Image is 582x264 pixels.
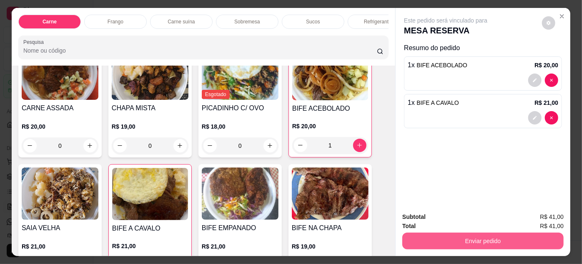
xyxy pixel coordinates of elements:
button: decrease-product-quantity [545,111,558,124]
p: R$ 21,00 [534,99,558,107]
label: Pesquisa [23,38,47,46]
p: R$ 21,00 [112,242,188,250]
h4: BIFE EMPANADO [202,223,278,233]
img: product-image [292,48,368,100]
span: R$ 41,00 [540,221,564,231]
h4: BIFE NA CHAPA [292,223,369,233]
p: 1 x [408,60,467,70]
button: decrease-product-quantity [542,16,555,30]
p: 1 x [408,98,459,108]
img: product-image [202,168,278,220]
p: R$ 18,00 [202,122,278,131]
h4: CHAPA MISTA [112,103,188,113]
h4: SAIA VELHA [22,223,98,233]
button: decrease-product-quantity [545,74,558,87]
strong: Total [402,223,416,229]
input: Pesquisa [23,46,377,55]
p: R$ 19,00 [112,122,188,131]
button: Close [555,10,569,23]
strong: Subtotal [402,213,426,220]
p: Resumo do pedido [404,43,562,53]
span: R$ 41,00 [540,212,564,221]
p: R$ 21,00 [22,242,98,251]
h4: PICADINHO C/ OVO [202,103,278,113]
p: MESA RESERVA [404,25,487,36]
span: BIFE A CAVALO [416,99,459,106]
img: product-image [22,48,98,100]
p: R$ 21,00 [202,242,278,251]
h4: BIFE A CAVALO [112,223,188,234]
button: Enviar pedido [402,233,564,249]
p: Este pedido será vinculado para [404,16,487,25]
img: product-image [292,168,369,220]
p: Sucos [306,18,320,25]
p: Refrigerantes [364,18,394,25]
p: R$ 20,00 [292,122,368,130]
button: decrease-product-quantity [528,74,542,87]
p: R$ 20,00 [22,122,98,131]
p: Frango [108,18,123,25]
img: product-image [202,48,278,100]
button: decrease-product-quantity [528,111,542,124]
img: product-image [112,168,188,220]
span: BIFE ACEBOLADO [416,62,467,69]
p: Sobremesa [234,18,260,25]
p: R$ 19,00 [292,242,369,251]
img: product-image [112,48,188,100]
span: Esgotado [202,90,230,99]
p: R$ 20,00 [534,61,558,69]
p: Carne suína [168,18,195,25]
h4: BIFE ACEBOLADO [292,104,368,114]
img: product-image [22,168,98,220]
p: Carne [43,18,57,25]
h4: CARNE ASSADA [22,103,98,113]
